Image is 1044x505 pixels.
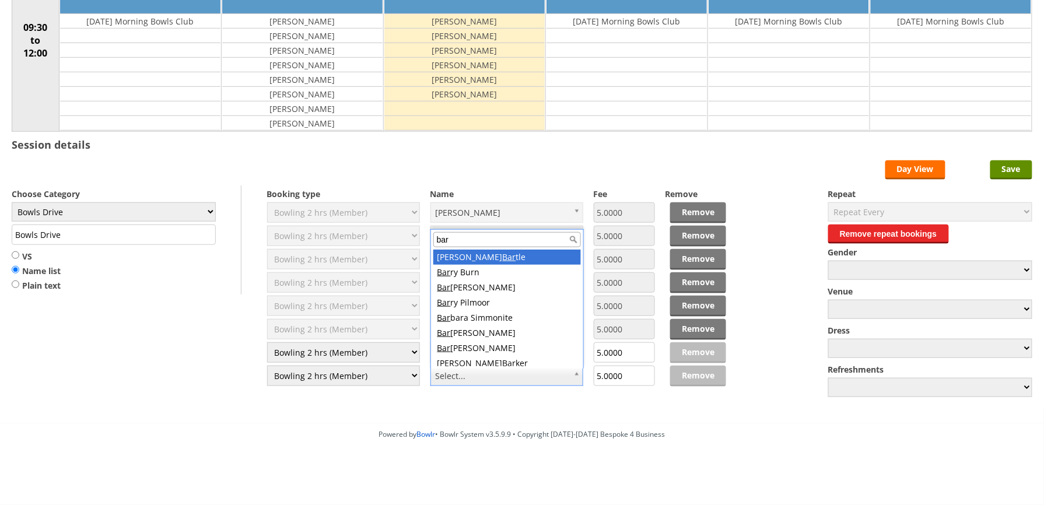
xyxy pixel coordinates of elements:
span: Bar [437,282,451,293]
div: [PERSON_NAME] ker [433,356,581,371]
div: [PERSON_NAME] [433,325,581,341]
div: bara Simmonite [433,310,581,325]
span: Bar [437,297,451,308]
div: ry Burn [433,265,581,280]
span: Bar [437,327,451,338]
div: [PERSON_NAME] tle [433,250,581,265]
div: ry Pilmoor [433,295,581,310]
span: Bar [503,357,516,369]
span: Bar [437,266,451,278]
span: Bar [437,312,451,323]
div: [PERSON_NAME] [433,341,581,356]
div: [PERSON_NAME] [433,280,581,295]
span: Bar [437,342,451,353]
span: Bar [503,251,516,262]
